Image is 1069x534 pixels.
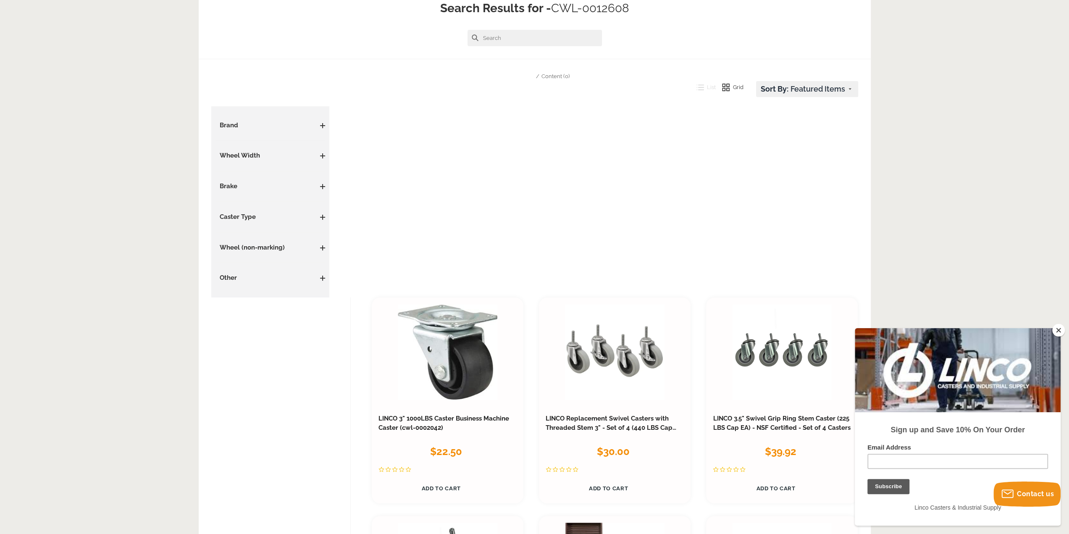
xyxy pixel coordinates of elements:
a: Add to Cart [378,480,504,497]
h3: Caster Type [215,213,326,222]
span: Add to Cart [756,485,795,492]
h3: Brand [215,121,326,130]
span: CWL-0012608 [551,1,629,15]
a: Content (0) [541,73,570,79]
span: $30.00 [597,445,630,458]
label: Email Address [13,116,193,126]
button: List [690,81,716,94]
h3: Brake [215,182,326,191]
button: Contact us [993,481,1061,507]
span: Add to Cart [422,485,461,492]
a: LINCO 3.5" Swivel Grip Ring Stem Caster (225 LBS Cap EA) - NSF Certified - Set of 4 Casters [713,415,850,431]
span: Add to Cart [589,485,628,492]
h3: Other [215,274,326,283]
h3: Wheel (non-marking) [215,243,326,253]
a: LINCO 3" 1000LBS Caster Business Machine Caster (cwl-0002042) [378,415,509,431]
strong: Sign up and Save 10% On Your Order [36,97,170,106]
span: Linco Casters & Industrial Supply [60,176,146,183]
input: Subscribe [13,151,55,166]
a: LINCO Replacement Swivel Casters with Threaded Stem 3" - Set of 4 (440 LBS Cap Combined) [546,415,676,441]
button: Grid [716,81,743,94]
h3: Wheel Width [215,151,326,160]
button: Close [1052,324,1065,337]
a: Add to Cart [546,480,671,497]
button: Subscribe [9,13,51,28]
span: Contact us [1017,490,1054,498]
input: Search [468,30,602,46]
a: Add to Cart [713,480,838,497]
a: Products (10) [500,73,533,79]
span: $39.92 [765,445,796,458]
span: $22.50 [430,445,462,458]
